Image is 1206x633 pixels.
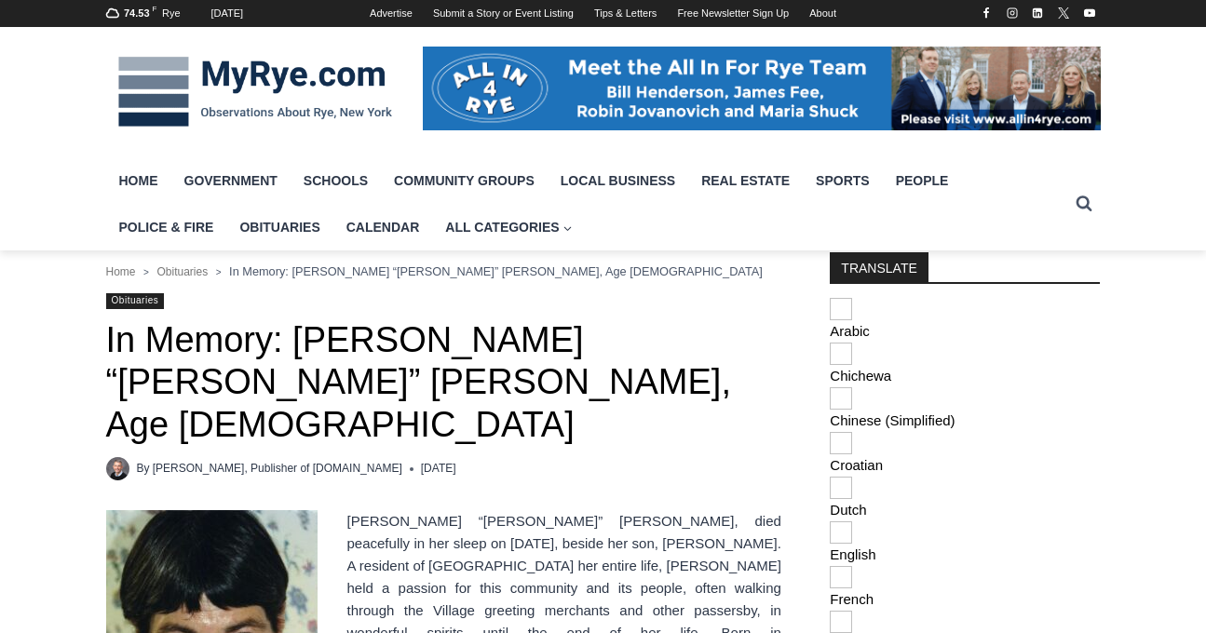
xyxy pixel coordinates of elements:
[548,157,688,204] a: Local Business
[421,460,456,478] time: [DATE]
[226,204,332,250] a: Obituaries
[143,267,149,277] span: >
[688,157,803,204] a: Real Estate
[830,387,852,410] img: zh-CN
[975,2,997,24] a: Facebook
[830,477,852,499] img: nl
[106,204,227,250] a: Police & Fire
[1001,2,1023,24] a: Instagram
[830,343,852,365] img: ny
[124,7,150,19] span: 74.53
[106,44,404,141] img: MyRye.com
[216,267,222,277] span: >
[830,566,852,588] img: fr
[830,477,1100,518] a: Dutch
[1078,2,1101,24] a: YouTube
[153,462,402,475] a: [PERSON_NAME], Publisher of [DOMAIN_NAME]
[830,566,1100,607] a: French
[229,264,763,278] span: In Memory: [PERSON_NAME] “[PERSON_NAME]” [PERSON_NAME], Age [DEMOGRAPHIC_DATA]
[162,6,181,22] div: Rye
[106,457,129,480] a: Author image
[153,5,157,13] span: F
[106,293,165,309] a: Obituaries
[830,343,1100,384] a: Chichewa
[830,298,1100,339] a: Arabic
[106,265,136,278] a: Home
[291,157,381,204] a: Schools
[445,217,572,237] span: All Categories
[211,6,244,22] div: [DATE]
[156,265,208,278] a: Obituaries
[830,611,852,633] img: de
[432,204,585,250] a: All Categories
[106,263,781,281] nav: Breadcrumbs
[830,432,852,454] img: hr
[106,157,171,204] a: Home
[1026,2,1049,24] a: Linkedin
[137,460,150,478] span: By
[106,157,1067,251] nav: Primary Navigation
[803,157,883,204] a: Sports
[106,319,781,447] h1: In Memory: [PERSON_NAME] “[PERSON_NAME]” [PERSON_NAME], Age [DEMOGRAPHIC_DATA]
[830,432,1100,473] a: Croatian
[830,252,928,282] strong: TRANSLATE
[830,521,852,544] img: en
[830,521,1100,562] a: English
[830,298,852,320] img: ar
[1067,187,1101,221] button: View Search Form
[830,387,1100,428] a: Chinese (Simplified)
[171,157,291,204] a: Government
[381,157,548,204] a: Community Groups
[1052,2,1075,24] a: X
[423,47,1101,130] img: All in for Rye
[333,204,433,250] a: Calendar
[883,157,962,204] a: People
